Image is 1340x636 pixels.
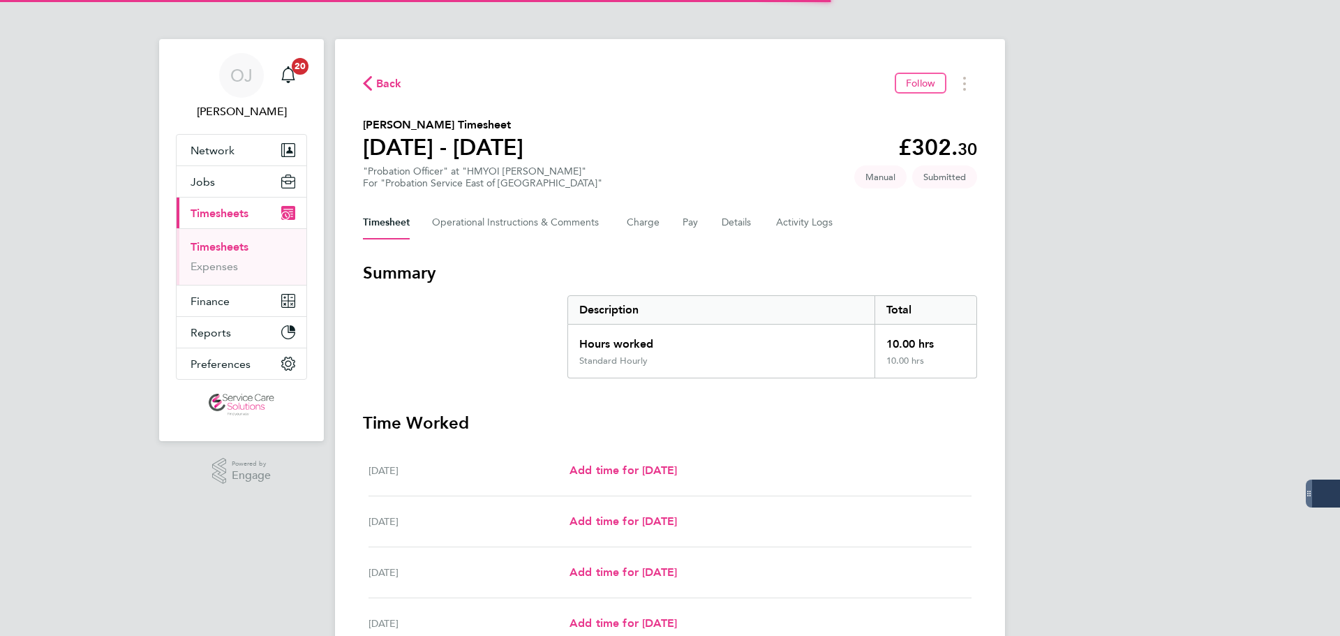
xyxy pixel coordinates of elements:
[569,616,677,630] span: Add time for [DATE]
[569,615,677,632] a: Add time for [DATE]
[895,73,946,94] button: Follow
[292,58,308,75] span: 20
[569,462,677,479] a: Add time for [DATE]
[232,458,271,470] span: Powered by
[177,317,306,348] button: Reports
[368,615,569,632] div: [DATE]
[627,206,660,239] button: Charge
[176,394,307,416] a: Go to home page
[177,135,306,165] button: Network
[568,325,874,355] div: Hours worked
[177,198,306,228] button: Timesheets
[363,412,977,434] h3: Time Worked
[568,296,874,324] div: Description
[683,206,699,239] button: Pay
[176,103,307,120] span: Oliver Jefferson
[376,75,402,92] span: Back
[177,286,306,316] button: Finance
[898,134,977,161] app-decimal: £302.
[212,458,271,485] a: Powered byEngage
[363,177,602,189] div: For "Probation Service East of [GEOGRAPHIC_DATA]"
[722,206,754,239] button: Details
[177,348,306,379] button: Preferences
[191,240,248,253] a: Timesheets
[230,66,253,84] span: OJ
[854,165,907,188] span: This timesheet was manually created.
[567,295,977,378] div: Summary
[952,73,977,94] button: Timesheets Menu
[569,515,677,528] span: Add time for [DATE]
[368,462,569,479] div: [DATE]
[274,53,302,98] a: 20
[191,295,230,308] span: Finance
[912,165,977,188] span: This timesheet is Submitted.
[776,206,835,239] button: Activity Logs
[191,260,238,273] a: Expenses
[906,77,935,89] span: Follow
[176,53,307,120] a: OJ[PERSON_NAME]
[363,165,602,189] div: "Probation Officer" at "HMYOI [PERSON_NAME]"
[191,326,231,339] span: Reports
[209,394,274,416] img: servicecare-logo-retina.png
[363,117,523,133] h2: [PERSON_NAME] Timesheet
[363,75,402,92] button: Back
[159,39,324,441] nav: Main navigation
[191,175,215,188] span: Jobs
[363,206,410,239] button: Timesheet
[177,228,306,285] div: Timesheets
[368,564,569,581] div: [DATE]
[368,513,569,530] div: [DATE]
[432,206,604,239] button: Operational Instructions & Comments
[569,565,677,579] span: Add time for [DATE]
[191,207,248,220] span: Timesheets
[363,262,977,284] h3: Summary
[569,564,677,581] a: Add time for [DATE]
[363,133,523,161] h1: [DATE] - [DATE]
[579,355,648,367] div: Standard Hourly
[191,144,234,157] span: Network
[874,325,976,355] div: 10.00 hrs
[191,357,251,371] span: Preferences
[569,513,677,530] a: Add time for [DATE]
[232,470,271,482] span: Engage
[958,139,977,159] span: 30
[874,296,976,324] div: Total
[569,464,677,477] span: Add time for [DATE]
[177,166,306,197] button: Jobs
[874,355,976,378] div: 10.00 hrs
